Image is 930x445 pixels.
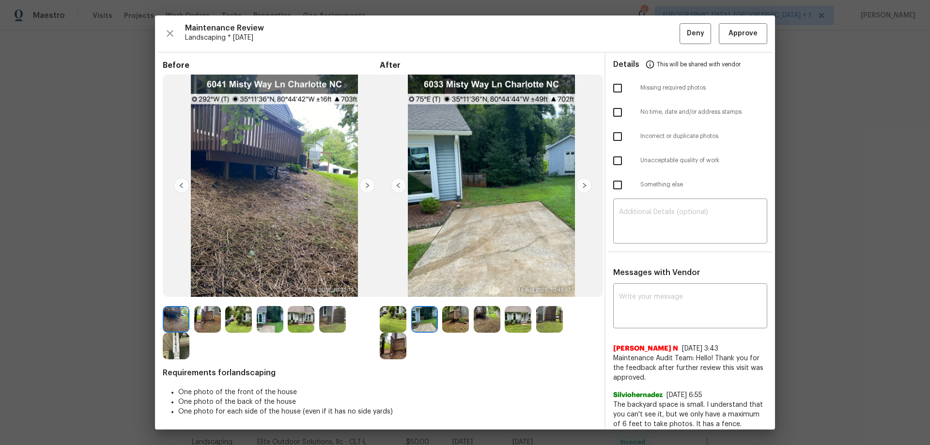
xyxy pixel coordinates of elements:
span: Maintenance Audit Team: Hello! Thank you for the feedback after further review this visit was app... [613,353,767,383]
span: Incorrect or duplicate photos [640,132,767,140]
li: One photo of the front of the house [178,387,597,397]
span: This will be shared with vendor [657,53,741,76]
span: Before [163,61,380,70]
span: Deny [687,28,704,40]
span: [DATE] 3:43 [682,345,718,352]
img: right-chevron-button-url [576,178,592,193]
span: The backyard space is small. I understand that you can't see it, but we only have a maximum of 6 ... [613,400,767,429]
div: Something else [605,173,775,197]
div: Unacceptable quality of work [605,149,775,173]
img: left-chevron-button-url [174,178,189,193]
li: One photo of the back of the house [178,397,597,407]
span: Details [613,53,639,76]
div: No time, date and/or address stamps [605,100,775,124]
span: After [380,61,597,70]
span: Approve [728,28,758,40]
div: Incorrect or duplicate photos [605,124,775,149]
span: Maintenance Review [185,23,680,33]
span: Requirements for landscaping [163,368,597,378]
span: [DATE] 6:55 [666,392,702,399]
span: Messages with Vendor [613,269,700,276]
span: [PERSON_NAME] N [613,344,678,353]
button: Approve [719,23,767,44]
div: Missing required photos [605,76,775,100]
span: Landscaping * [DATE] [185,33,680,43]
span: Unacceptable quality of work [640,156,767,165]
img: right-chevron-button-url [359,178,375,193]
span: Something else [640,181,767,189]
span: No time, date and/or address stamps [640,108,767,116]
span: Missing required photos [640,84,767,92]
button: Deny [680,23,711,44]
span: Silviohernadez [613,390,663,400]
img: left-chevron-button-url [391,178,406,193]
li: One photo for each side of the house (even if it has no side yards) [178,407,597,416]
